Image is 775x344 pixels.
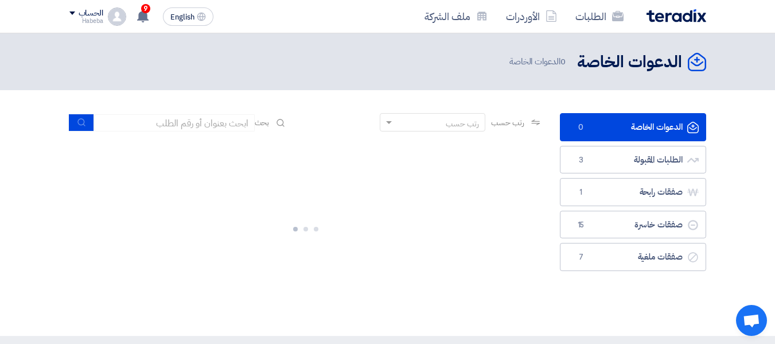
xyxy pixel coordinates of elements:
[574,219,588,231] span: 15
[736,305,767,336] div: Open chat
[560,146,706,174] a: الطلبات المقبولة3
[560,178,706,206] a: صفقات رابحة1
[170,13,194,21] span: English
[574,122,588,133] span: 0
[446,118,479,130] div: رتب حسب
[509,55,568,68] span: الدعوات الخاصة
[577,51,682,74] h2: الدعوات الخاصة
[560,211,706,239] a: صفقات خاسرة15
[574,154,588,166] span: 3
[108,7,126,26] img: profile_test.png
[647,9,706,22] img: Teradix logo
[497,3,566,30] a: الأوردرات
[491,117,524,129] span: رتب حسب
[415,3,497,30] a: ملف الشركة
[69,18,103,24] div: Habeba
[566,3,633,30] a: الطلبات
[560,113,706,141] a: الدعوات الخاصة0
[163,7,213,26] button: English
[574,187,588,198] span: 1
[560,243,706,271] a: صفقات ملغية7
[255,117,270,129] span: بحث
[94,114,255,132] input: ابحث بعنوان أو رقم الطلب
[141,4,150,13] span: 9
[79,9,103,18] div: الحساب
[574,252,588,263] span: 7
[560,55,566,68] span: 0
